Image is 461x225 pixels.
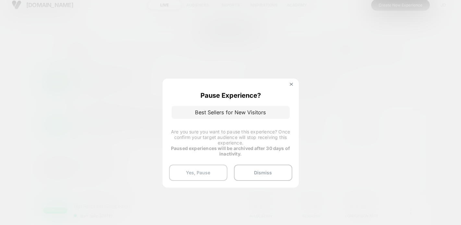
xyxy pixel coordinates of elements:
[234,165,292,181] button: Dismiss
[172,106,290,119] p: Best Sellers for New Visitors
[200,92,261,99] p: Pause Experience?
[171,145,290,156] strong: Paused experiences will be archived after 30 days of inactivity.
[171,129,290,145] span: Are you sure you want to pause this experience? Once confirm your target audience will stop recei...
[169,165,227,181] button: Yes, Pause
[290,83,293,86] img: close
